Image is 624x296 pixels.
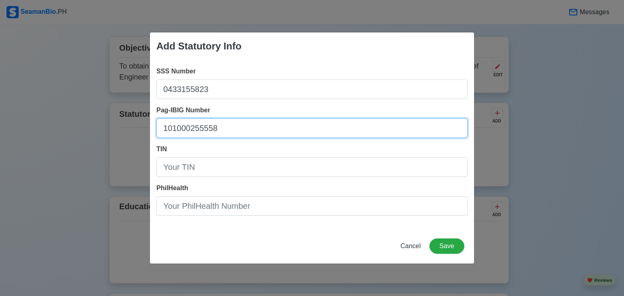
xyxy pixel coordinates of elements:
button: Cancel [395,238,426,254]
span: PhilHealth [156,184,188,191]
span: TIN [156,146,167,152]
div: Add Statutory Info [156,39,241,54]
span: Cancel [401,242,421,249]
input: Your SSS Number [156,79,468,99]
input: Your Pag-IBIG Number [156,118,468,138]
span: Pag-IBIG Number [156,107,210,114]
span: SSS Number [156,68,196,75]
button: Save [429,238,464,254]
input: Your PhilHealth Number [156,196,468,216]
input: Your TIN [156,157,468,177]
